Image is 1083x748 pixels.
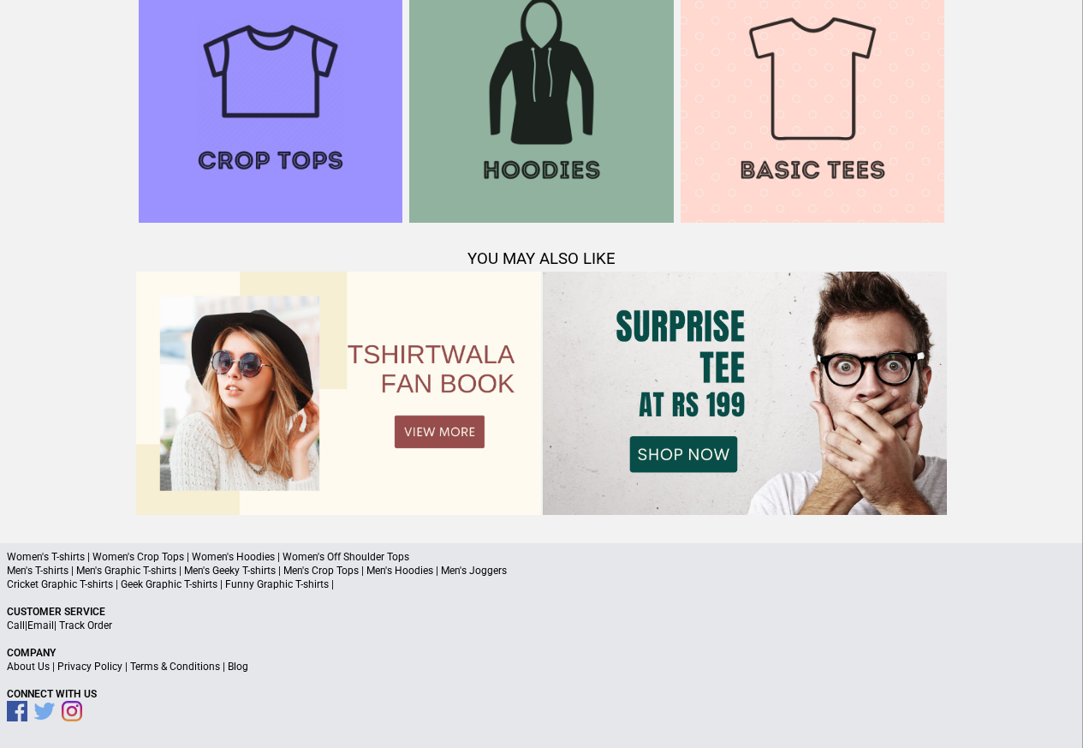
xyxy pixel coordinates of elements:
[7,619,1076,632] p: | |
[59,619,112,631] a: Track Order
[7,661,50,673] a: About Us
[7,687,1076,701] p: Connect With Us
[228,661,248,673] a: Blog
[57,661,122,673] a: Privacy Policy
[7,605,1076,619] p: Customer Service
[467,249,616,268] span: YOU MAY ALSO LIKE
[7,660,1076,673] p: | | |
[27,619,54,631] a: Email
[7,619,25,631] a: Call
[7,646,1076,660] p: Company
[7,564,1076,577] p: Men's T-shirts | Men's Graphic T-shirts | Men's Geeky T-shirts | Men's Crop Tops | Men's Hoodies ...
[130,661,220,673] a: Terms & Conditions
[7,550,1076,564] p: Women's T-shirts | Women's Crop Tops | Women's Hoodies | Women's Off Shoulder Tops
[7,577,1076,591] p: Cricket Graphic T-shirts | Geek Graphic T-shirts | Funny Graphic T-shirts |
